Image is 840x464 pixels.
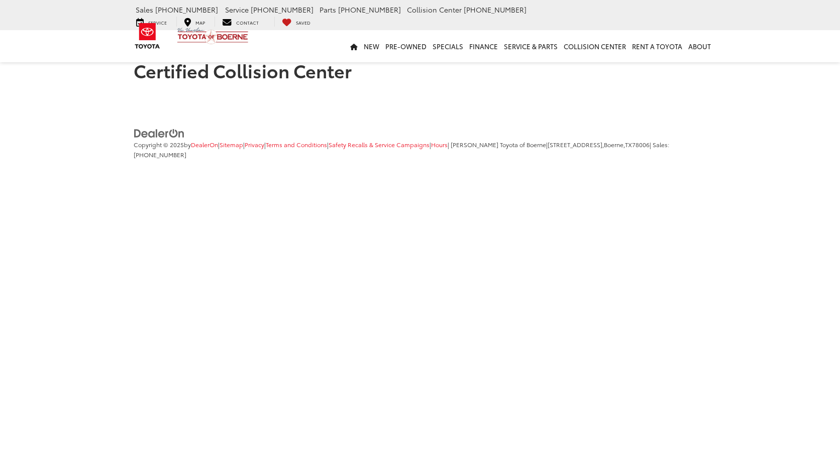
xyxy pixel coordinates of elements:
[430,30,466,62] a: Specials
[129,17,174,27] a: Service
[184,140,218,149] span: by
[266,140,327,149] a: Terms and Conditions
[347,30,361,62] a: Home
[501,30,561,62] a: Service & Parts: Opens in a new tab
[629,30,685,62] a: Rent a Toyota
[218,140,243,149] span: |
[155,5,218,15] span: [PHONE_NUMBER]
[134,150,186,159] span: [PHONE_NUMBER]
[604,140,625,149] span: Boerne,
[134,60,706,80] h1: Certified Collision Center
[361,30,382,62] a: New
[134,140,184,149] span: Copyright © 2025
[466,30,501,62] a: Finance
[225,5,249,15] span: Service
[129,20,166,52] img: Toyota
[136,5,153,15] span: Sales
[430,140,448,149] span: |
[625,140,632,149] span: TX
[191,140,218,149] a: DealerOn Home Page
[464,5,527,15] span: [PHONE_NUMBER]
[548,140,604,149] span: [STREET_ADDRESS],
[327,140,430,149] span: |
[685,30,714,62] a: About
[274,17,318,27] a: My Saved Vehicles
[177,27,249,45] img: Vic Vaughan Toyota of Boerne
[632,140,650,149] span: 78006
[329,140,430,149] a: Safety Recalls & Service Campaigns, Opens in a new tab
[431,140,448,149] a: Hours
[245,140,264,149] a: Privacy
[546,140,650,149] span: |
[338,5,401,15] span: [PHONE_NUMBER]
[296,19,310,26] span: Saved
[407,5,462,15] span: Collision Center
[320,5,336,15] span: Parts
[220,140,243,149] a: Sitemap
[215,17,266,27] a: Contact
[251,5,313,15] span: [PHONE_NUMBER]
[264,140,327,149] span: |
[448,140,546,149] span: | [PERSON_NAME] Toyota of Boerne
[134,128,185,139] img: DealerOn
[243,140,264,149] span: |
[382,30,430,62] a: Pre-Owned
[176,17,213,27] a: Map
[561,30,629,62] a: Collision Center
[134,128,185,138] a: DealerOn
